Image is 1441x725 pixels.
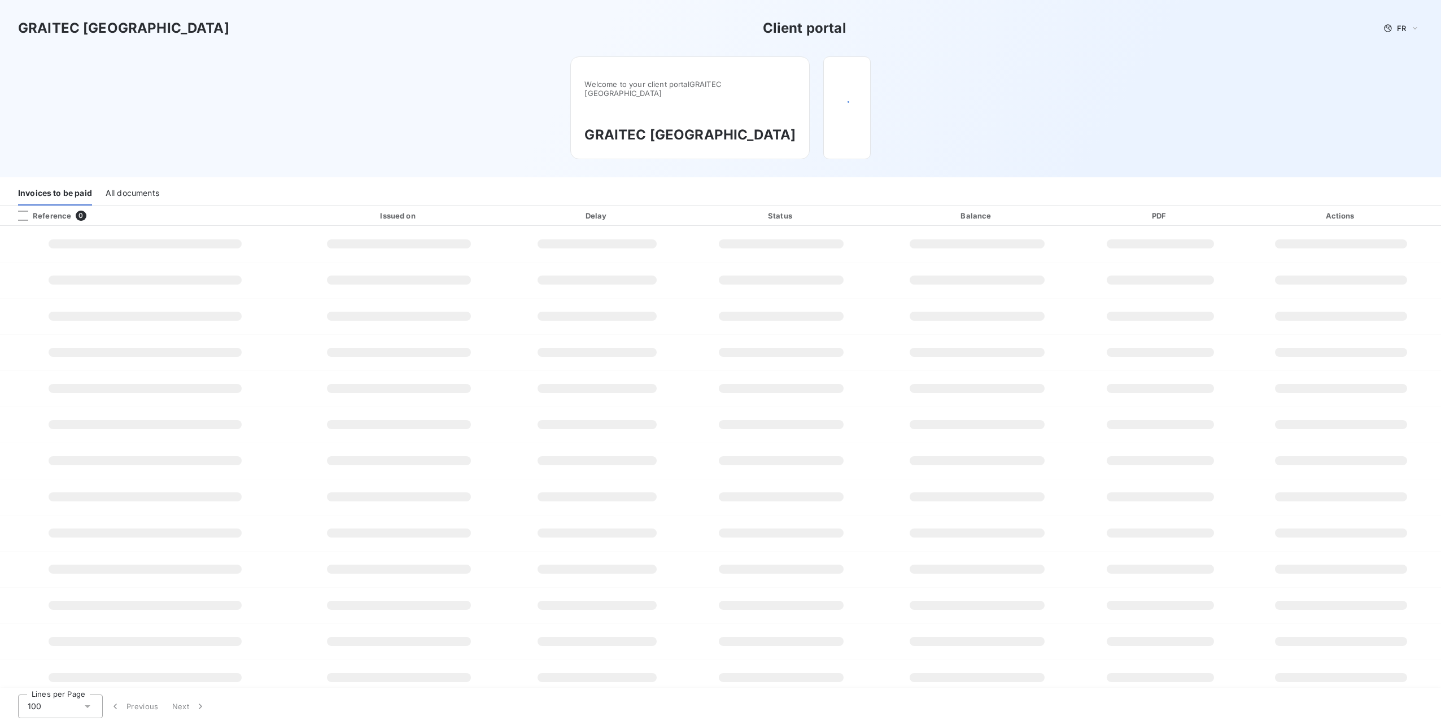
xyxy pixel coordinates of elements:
div: Status [689,210,872,221]
span: Welcome to your client portal GRAITEC [GEOGRAPHIC_DATA] [584,80,796,98]
div: All documents [106,182,159,206]
button: Next [165,695,213,718]
div: Delay [509,210,685,221]
span: FR [1397,24,1406,33]
span: 0 [76,211,86,221]
div: Reference [9,211,71,221]
div: Actions [1243,210,1439,221]
span: 100 [28,701,41,712]
div: Invoices to be paid [18,182,92,206]
h3: Client portal [763,18,846,38]
div: Issued on [293,210,505,221]
div: Balance [877,210,1077,221]
button: Previous [103,695,165,718]
div: PDF [1081,210,1239,221]
h3: GRAITEC [GEOGRAPHIC_DATA] [584,125,796,145]
h3: GRAITEC [GEOGRAPHIC_DATA] [18,18,229,38]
